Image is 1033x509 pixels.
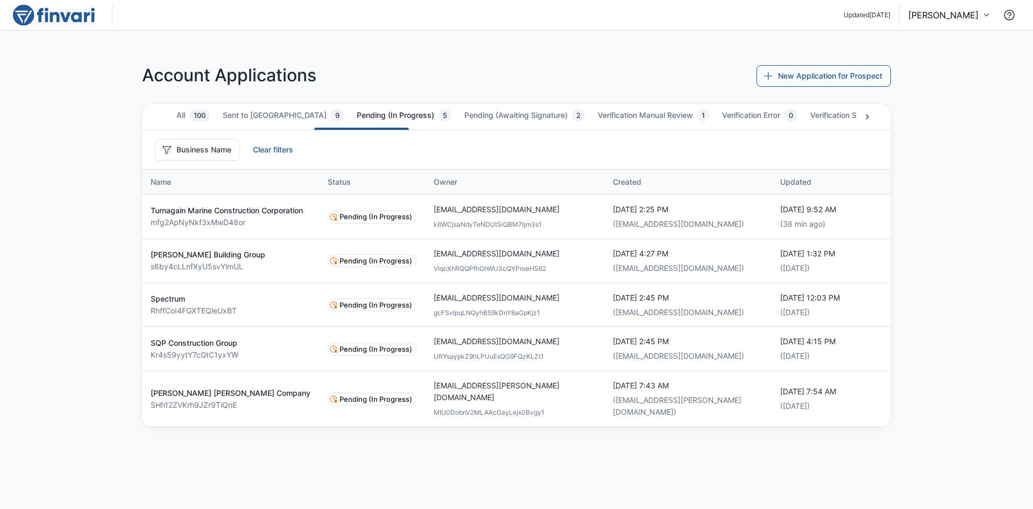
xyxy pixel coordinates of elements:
[319,170,425,195] th: Status
[613,350,744,362] p: ( [EMAIL_ADDRESS][DOMAIN_NAME] )
[434,292,560,304] p: [EMAIL_ADDRESS][DOMAIN_NAME]
[151,294,185,303] a: Spectrum
[189,111,210,120] span: 100
[249,139,298,161] button: Clear filters
[434,336,560,347] p: [EMAIL_ADDRESS][DOMAIN_NAME]
[151,349,238,361] p: Kr4s59yytY7cGtC1yxYW
[434,309,540,317] span: gcFSvIpqLNQyhB59kDnY8aGpKjz1
[151,305,237,317] p: RhffCoI4FGXTEQleUxBT
[844,10,890,20] span: git revision 192a89b89
[908,9,990,22] button: [PERSON_NAME]
[151,338,237,347] a: SQP Construction Group
[908,9,979,22] p: [PERSON_NAME]
[151,206,303,215] a: Turnagain Marine Construction Corporation
[604,170,772,195] th: Created
[613,218,744,230] p: ( [EMAIL_ADDRESS][DOMAIN_NAME] )
[613,380,763,392] p: 2 months ago
[613,336,744,347] p: 2 months ago
[434,408,544,416] span: MIU0DobnV2MLAAcGayLejx0Bvgy1
[425,170,604,195] th: Owner
[434,352,544,360] span: URYsaypkZ9hLPUuEsQG9FQzKLZt1
[598,104,709,127] button: Verification Manual Review
[142,65,744,86] h4: Account Applications
[780,386,836,398] p: 2 months ago
[176,104,210,127] button: All
[780,350,836,362] p: ( [DATE] )
[572,111,585,120] span: 2
[613,204,744,215] p: 4 days ago
[336,255,416,266] span: Pending (In Progress)
[780,204,836,215] p: 38 min ago
[722,104,797,127] button: Verification Error
[336,211,416,222] span: Pending (In Progress)
[772,170,874,195] th: Updated
[780,248,835,260] p: 17 days ago
[336,394,416,405] span: Pending (In Progress)
[336,299,416,310] span: Pending (In Progress)
[13,4,95,26] img: logo
[697,111,709,120] span: 1
[756,65,891,87] button: New Application for Prospect
[780,306,840,318] p: ( [DATE] )
[780,218,836,230] p: ( 38 min ago )
[151,261,265,273] p: s6by4cLLnfXyU5svYlmUL
[434,220,542,228] span: k6WCjsaNdyTeNDUtSiQBM7tjm3s1
[438,111,451,120] span: 5
[784,111,797,120] span: 0
[613,292,744,304] p: 20 days ago
[613,394,763,418] p: ( [EMAIL_ADDRESS][PERSON_NAME][DOMAIN_NAME] )
[434,204,560,215] p: [EMAIL_ADDRESS][DOMAIN_NAME]
[434,380,596,403] p: [EMAIL_ADDRESS][PERSON_NAME][DOMAIN_NAME]
[780,336,836,347] p: 2 months ago
[331,111,344,120] span: 9
[464,104,585,127] button: Pending (Awaiting Signature)
[780,292,840,304] p: 19 days ago
[151,217,303,228] p: mfg2ApNyNkf3xMwD48or
[613,262,744,274] p: ( [EMAIL_ADDRESS][DOMAIN_NAME] )
[336,344,416,354] span: Pending (In Progress)
[176,142,231,157] span: Business Name
[357,104,451,127] button: Pending (In Progress)
[780,400,836,412] p: ( [DATE] )
[151,388,310,398] a: [PERSON_NAME] [PERSON_NAME] Company
[780,262,835,274] p: ( [DATE] )
[810,104,903,127] button: Verification Success
[434,248,560,260] p: [EMAIL_ADDRESS][DOMAIN_NAME]
[142,170,319,195] th: Name
[613,306,744,318] p: ( [EMAIL_ADDRESS][DOMAIN_NAME] )
[151,399,310,411] p: SHh12ZVKrh9JZr9TiQnE
[613,248,744,260] p: 2 months ago
[999,4,1020,26] button: Contact Support
[155,139,240,161] button: Business Name
[434,264,546,273] span: VIqoXhRQQPfhGhWU3cQYProeHS62
[151,250,265,259] a: [PERSON_NAME] Building Group
[223,104,344,127] button: Sent to [GEOGRAPHIC_DATA]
